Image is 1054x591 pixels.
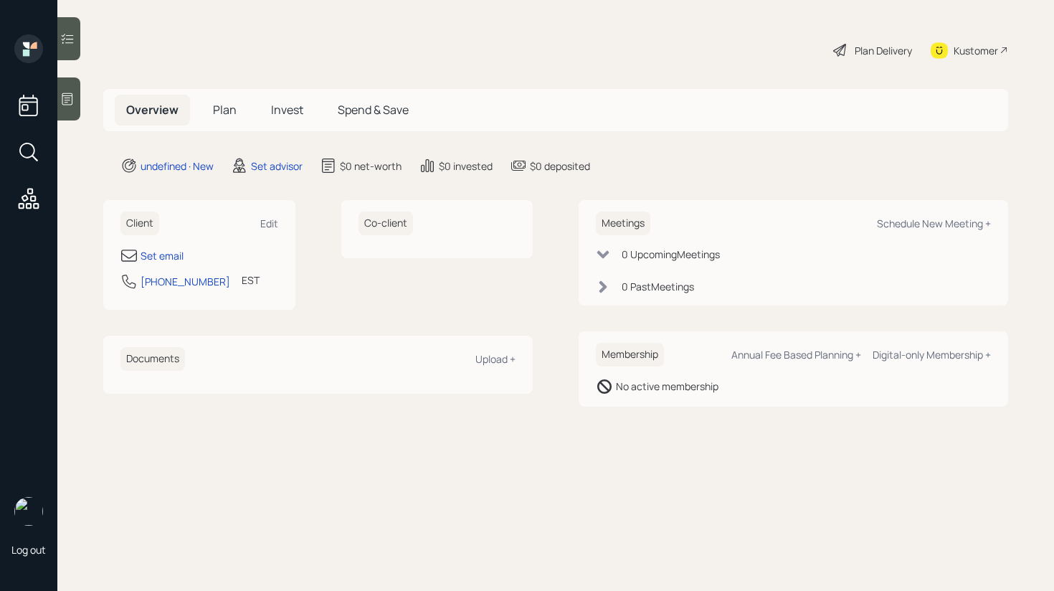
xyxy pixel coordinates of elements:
div: 0 Upcoming Meeting s [622,247,720,262]
span: Invest [271,102,303,118]
div: Set advisor [251,159,303,174]
div: Kustomer [954,43,998,58]
div: $0 net-worth [340,159,402,174]
div: Upload + [475,352,516,366]
img: retirable_logo.png [14,497,43,526]
div: Schedule New Meeting + [877,217,991,230]
div: Set email [141,248,184,263]
div: [PHONE_NUMBER] [141,274,230,289]
div: Log out [11,543,46,557]
span: Spend & Save [338,102,409,118]
div: Annual Fee Based Planning + [731,348,861,361]
h6: Membership [596,343,664,367]
div: 0 Past Meeting s [622,279,694,294]
span: Overview [126,102,179,118]
div: No active membership [616,379,718,394]
div: Plan Delivery [855,43,912,58]
div: EST [242,273,260,288]
span: Plan [213,102,237,118]
h6: Documents [120,347,185,371]
div: Edit [260,217,278,230]
div: $0 deposited [530,159,590,174]
div: $0 invested [439,159,493,174]
div: Digital-only Membership + [873,348,991,361]
h6: Client [120,212,159,235]
div: undefined · New [141,159,214,174]
h6: Co-client [359,212,413,235]
h6: Meetings [596,212,650,235]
